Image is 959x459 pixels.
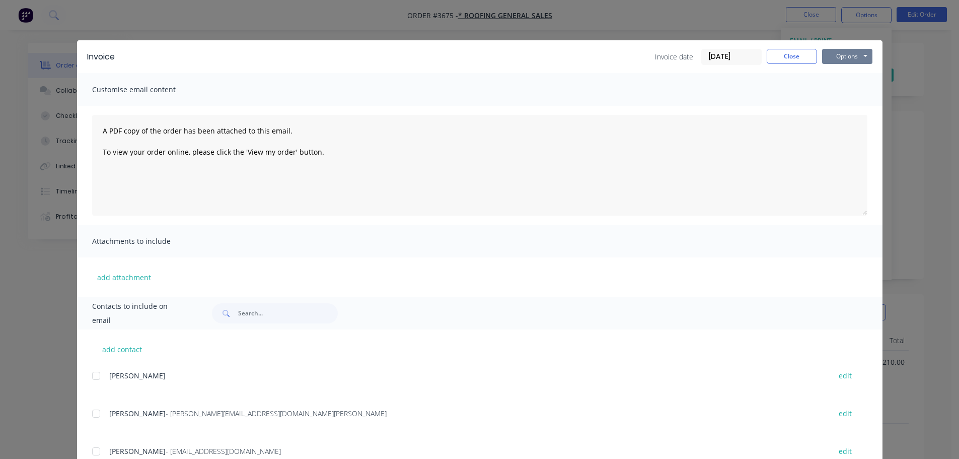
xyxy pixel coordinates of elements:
button: add contact [92,342,153,357]
span: Contacts to include on email [92,299,187,327]
textarea: A PDF copy of the order has been attached to this email. To view your order online, please click ... [92,115,867,216]
button: edit [833,407,858,420]
span: Attachments to include [92,234,203,248]
span: - [PERSON_NAME][EMAIL_ADDRESS][DOMAIN_NAME][PERSON_NAME] [166,409,387,418]
input: Search... [238,303,338,323]
span: Customise email content [92,83,203,97]
span: - [EMAIL_ADDRESS][DOMAIN_NAME] [166,446,281,456]
button: edit [833,444,858,458]
button: add attachment [92,270,156,285]
button: Close [767,49,817,64]
span: [PERSON_NAME] [109,409,166,418]
button: Options [822,49,872,64]
div: Invoice [87,51,115,63]
button: edit [833,369,858,382]
span: Invoice date [655,51,693,62]
span: [PERSON_NAME] [109,446,166,456]
span: [PERSON_NAME] [109,371,166,380]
